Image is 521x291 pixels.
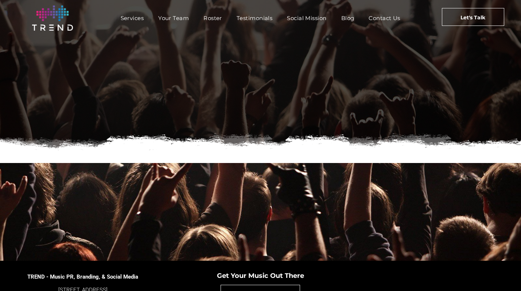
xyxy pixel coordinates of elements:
a: Your Team [151,13,196,23]
a: Services [113,13,151,23]
a: Testimonials [229,13,280,23]
a: Let's Talk [442,8,504,26]
span: Get Your Music Out There [217,272,304,280]
span: Let's Talk [460,8,485,27]
a: Roster [196,13,229,23]
a: Contact Us [361,13,408,23]
span: TREND - Music PR, Branding, & Social Media [27,273,138,280]
a: Blog [334,13,362,23]
img: logo [32,5,73,31]
a: Social Mission [280,13,334,23]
